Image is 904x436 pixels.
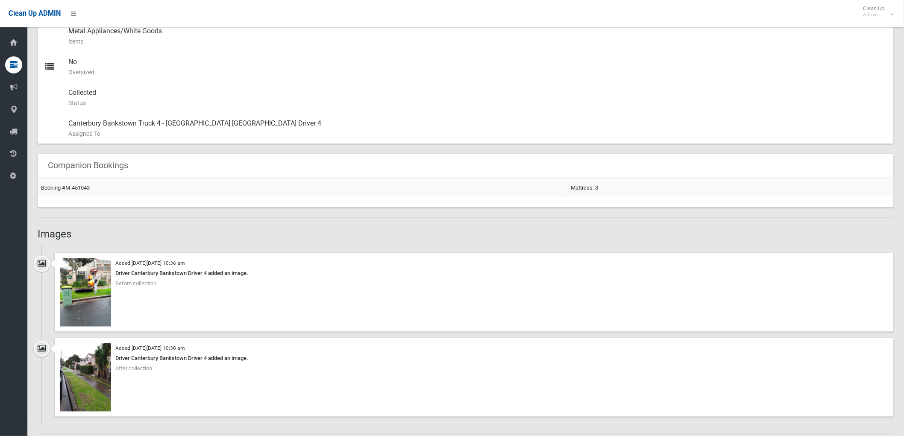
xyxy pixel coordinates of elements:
[38,157,138,174] header: Companion Bookings
[60,258,111,327] img: 2025-09-1110.36.258917110385333047821.jpg
[568,178,894,197] td: Mattress: 3
[9,9,61,18] span: Clean Up ADMIN
[115,260,185,266] small: Added [DATE][DATE] 10:36 am
[38,228,894,240] h2: Images
[68,82,887,113] div: Collected
[60,343,111,412] img: 2025-09-1110.37.52859844297372025556.jpg
[68,52,887,82] div: No
[68,113,887,144] div: Canterbury Bankstown Truck 4 - [GEOGRAPHIC_DATA] [GEOGRAPHIC_DATA] Driver 4
[68,67,887,77] small: Oversized
[859,5,893,18] span: Clean Up
[863,12,885,18] small: Admin
[115,345,185,351] small: Added [DATE][DATE] 10:38 am
[115,281,156,287] span: Before collection
[68,98,887,108] small: Status
[41,184,90,191] a: Booking #M-451043
[60,354,889,364] div: Driver Canterbury Bankstown Driver 4 added an image.
[115,366,152,372] span: After collection
[60,269,889,279] div: Driver Canterbury Bankstown Driver 4 added an image.
[68,36,887,47] small: Items
[68,129,887,139] small: Assigned To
